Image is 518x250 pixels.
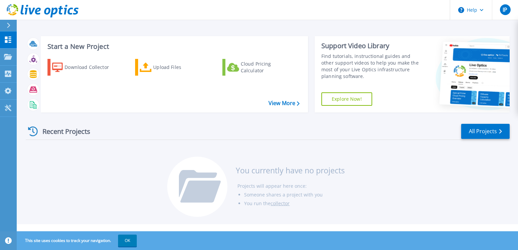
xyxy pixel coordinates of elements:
a: Explore Now! [321,92,372,106]
button: OK [118,235,137,247]
a: collector [271,200,290,206]
div: Download Collector [65,61,118,74]
a: Download Collector [47,59,122,76]
h3: Start a New Project [47,43,299,50]
a: View More [269,100,300,106]
div: Support Video Library [321,41,419,50]
div: Recent Projects [26,123,99,140]
li: You run the [244,199,345,208]
div: Upload Files [153,61,207,74]
li: Someone shares a project with you [244,190,345,199]
a: Cloud Pricing Calculator [222,59,297,76]
span: This site uses cookies to track your navigation. [18,235,137,247]
h3: You currently have no projects [236,167,345,174]
a: All Projects [461,124,510,139]
a: Upload Files [135,59,210,76]
div: Cloud Pricing Calculator [241,61,294,74]
div: Find tutorials, instructional guides and other support videos to help you make the most of your L... [321,53,419,80]
span: IP [503,7,507,12]
li: Projects will appear here once: [237,182,345,190]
